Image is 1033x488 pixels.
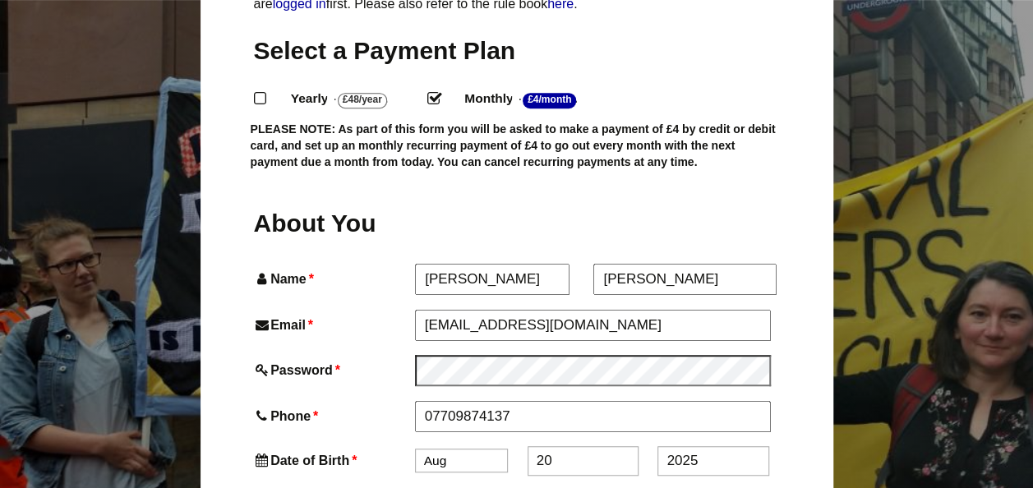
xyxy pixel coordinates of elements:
input: First [415,264,570,295]
label: Monthly - . [450,87,617,111]
label: Yearly - . [276,87,428,111]
label: Email [254,314,412,336]
label: Name [254,268,413,290]
label: Password [254,359,412,381]
input: Last [593,264,777,295]
span: Select a Payment Plan [254,37,516,64]
strong: £48/Year [338,93,387,108]
label: Phone [254,405,412,427]
label: Date of Birth [254,449,412,472]
strong: £4/Month [523,93,576,108]
h2: About You [254,207,412,239]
